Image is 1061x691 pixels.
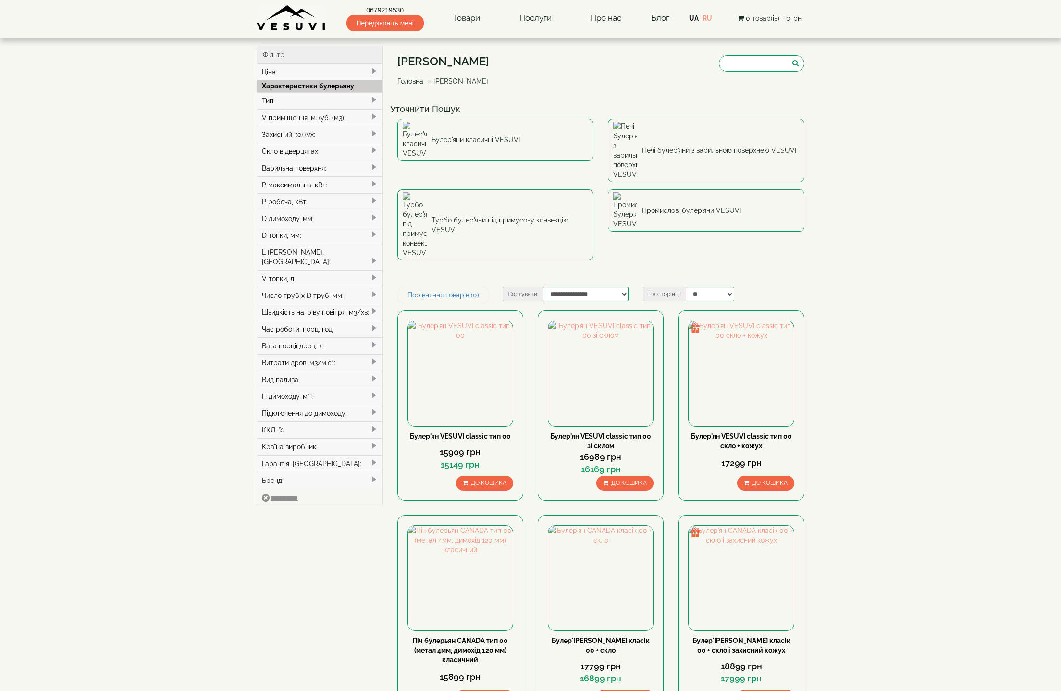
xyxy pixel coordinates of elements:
[257,421,382,438] div: ККД, %:
[548,660,654,673] div: 17799 грн
[390,104,812,114] h4: Уточнити Пошук
[397,55,495,68] h1: [PERSON_NAME]
[692,637,790,654] a: Булер'[PERSON_NAME] класік 00 + скло і захисний кожух
[548,321,653,426] img: Булер'ян VESUVI classic тип 00 зі склом
[608,119,804,182] a: Печі булер'яни з варильною поверхнею VESUVI Печі булер'яни з варильною поверхнею VESUVI
[346,15,424,31] span: Передзвоніть мені
[752,480,788,486] span: До кошика
[548,451,654,463] div: 16989 грн
[688,457,794,469] div: 17299 грн
[548,463,654,476] div: 16169 грн
[257,287,382,304] div: Число труб x D труб, мм:
[407,458,513,471] div: 15149 грн
[257,227,382,244] div: D топки, мм:
[403,192,427,258] img: Турбо булер'яни під примусову конвекцію VESUVI
[257,5,326,31] img: Завод VESUVI
[596,476,654,491] button: До кошика
[257,193,382,210] div: P робоча, кВт:
[257,92,382,109] div: Тип:
[397,119,594,161] a: Булер'яни класичні VESUVI Булер'яни класичні VESUVI
[689,321,793,426] img: Булер'ян VESUVI classic тип 00 скло + кожух
[257,210,382,227] div: D димоходу, мм:
[257,126,382,143] div: Захисний кожух:
[397,189,594,260] a: Турбо булер'яни під примусову конвекцію VESUVI Турбо булер'яни під примусову конвекцію VESUVI
[257,244,382,270] div: L [PERSON_NAME], [GEOGRAPHIC_DATA]:
[257,143,382,160] div: Скло в дверцятах:
[689,14,699,22] a: UA
[613,122,637,179] img: Печі булер'яни з варильною поверхнею VESUVI
[257,405,382,421] div: Підключення до димоходу:
[548,672,654,685] div: 16899 грн
[548,526,653,630] img: Булер'ян CANADA класік 00 + скло
[688,672,794,685] div: 17999 грн
[407,446,513,458] div: 15909 грн
[735,13,804,24] button: 0 товар(ів) - 0грн
[746,14,802,22] span: 0 товар(ів) - 0грн
[611,480,647,486] span: До кошика
[456,476,513,491] button: До кошика
[257,472,382,489] div: Бренд:
[691,528,700,537] img: gift
[407,671,513,683] div: 15899 грн
[257,109,382,126] div: V приміщення, м.куб. (м3):
[346,5,424,15] a: 0679219530
[412,637,508,664] a: Піч булерьян CANADA тип 00 (метал 4мм, димохід 120 мм) класичний
[257,160,382,176] div: Варильна поверхня:
[608,189,804,232] a: Промислові булер'яни VESUVI Промислові булер'яни VESUVI
[425,76,488,86] li: [PERSON_NAME]
[257,321,382,337] div: Час роботи, порц. год:
[689,526,793,630] img: Булер'ян CANADA класік 00 + скло і захисний кожух
[257,455,382,472] div: Гарантія, [GEOGRAPHIC_DATA]:
[397,287,489,303] a: Порівняння товарів (0)
[257,354,382,371] div: Витрати дров, м3/міс*:
[643,287,686,301] label: На сторінці:
[257,438,382,455] div: Країна виробник:
[552,637,650,654] a: Булер'[PERSON_NAME] класік 00 + скло
[691,432,792,450] a: Булер'ян VESUVI classic тип 00 скло + кожух
[257,388,382,405] div: H димоходу, м**:
[403,122,427,158] img: Булер'яни класичні VESUVI
[503,287,543,301] label: Сортувати:
[257,176,382,193] div: P максимальна, кВт:
[408,526,513,630] img: Піч булерьян CANADA тип 00 (метал 4мм, димохід 120 мм) класичний
[581,7,631,29] a: Про нас
[471,480,506,486] span: До кошика
[257,80,382,92] div: Характеристики булерьяну
[550,432,651,450] a: Булер'ян VESUVI classic тип 00 зі склом
[688,660,794,673] div: 18899 грн
[691,323,700,333] img: gift
[257,270,382,287] div: V топки, л:
[410,432,511,440] a: Булер'ян VESUVI classic тип 00
[444,7,490,29] a: Товари
[257,304,382,321] div: Швидкість нагріву повітря, м3/хв:
[651,13,669,23] a: Блог
[737,476,794,491] button: До кошика
[257,337,382,354] div: Вага порції дров, кг:
[510,7,561,29] a: Послуги
[257,371,382,388] div: Вид палива:
[408,321,513,426] img: Булер'ян VESUVI classic тип 00
[703,14,712,22] a: RU
[613,192,637,229] img: Промислові булер'яни VESUVI
[397,77,423,85] a: Головна
[257,64,382,80] div: Ціна
[257,46,382,64] div: Фільтр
